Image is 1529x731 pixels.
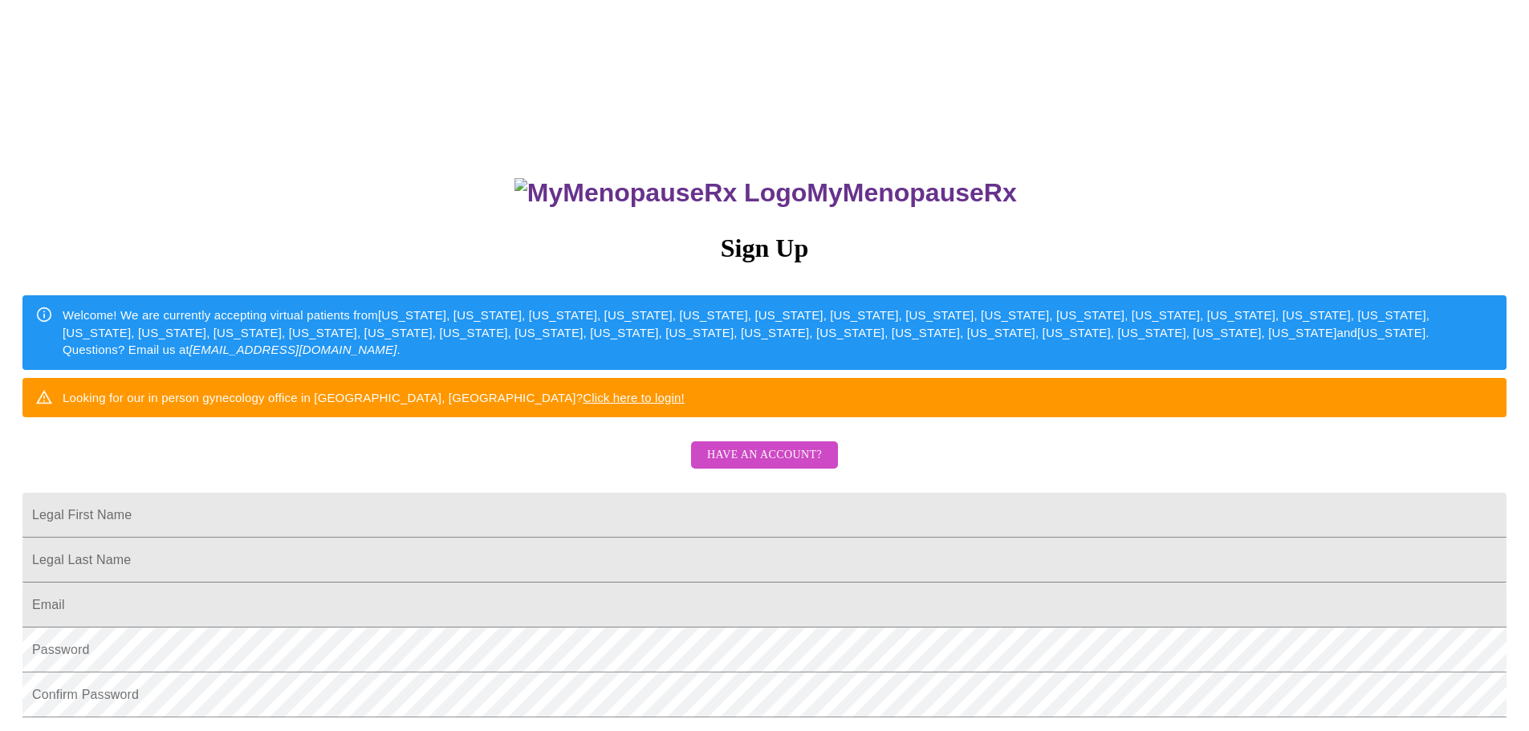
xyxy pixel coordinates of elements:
[22,234,1507,263] h3: Sign Up
[189,343,397,356] em: [EMAIL_ADDRESS][DOMAIN_NAME]
[707,445,822,465] span: Have an account?
[63,383,685,412] div: Looking for our in person gynecology office in [GEOGRAPHIC_DATA], [GEOGRAPHIC_DATA]?
[691,441,838,469] button: Have an account?
[514,178,807,208] img: MyMenopauseRx Logo
[687,459,842,473] a: Have an account?
[25,178,1507,208] h3: MyMenopauseRx
[63,300,1494,364] div: Welcome! We are currently accepting virtual patients from [US_STATE], [US_STATE], [US_STATE], [US...
[583,391,685,404] a: Click here to login!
